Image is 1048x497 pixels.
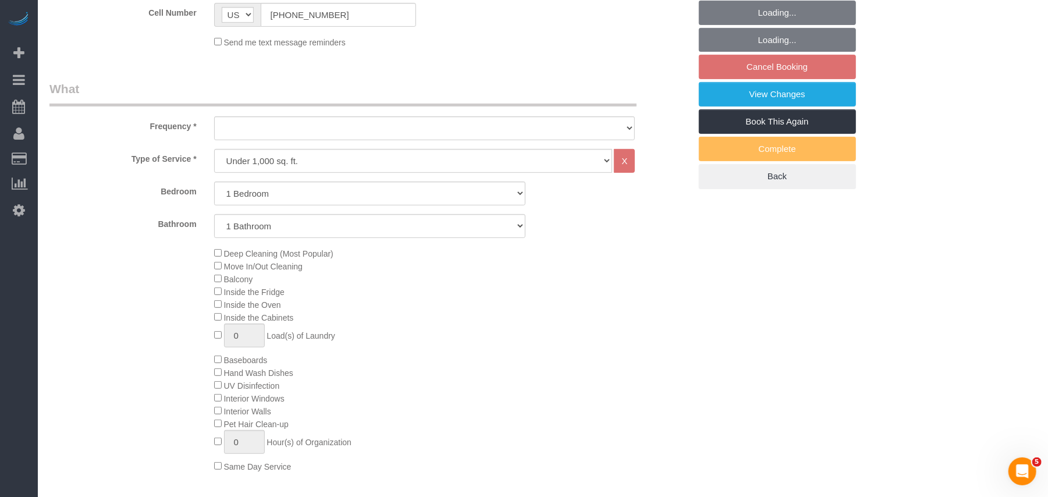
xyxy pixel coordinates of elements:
label: Frequency * [41,116,205,132]
span: Inside the Fridge [224,287,285,297]
span: Hour(s) of Organization [267,438,351,447]
span: Interior Walls [224,407,271,416]
iframe: Intercom live chat [1008,457,1036,485]
legend: What [49,80,637,106]
span: Baseboards [224,356,268,365]
span: UV Disinfection [224,381,280,390]
span: Interior Windows [224,394,285,403]
label: Type of Service * [41,149,205,165]
span: Balcony [224,275,253,284]
span: Inside the Cabinets [224,313,294,322]
a: View Changes [699,82,856,106]
span: Move In/Out Cleaning [224,262,303,271]
label: Cell Number [41,3,205,19]
label: Bedroom [41,182,205,197]
span: Hand Wash Dishes [224,368,293,378]
span: Pet Hair Clean-up [224,420,289,429]
span: Deep Cleaning (Most Popular) [224,249,333,258]
span: Send me text message reminders [224,38,346,47]
a: Back [699,164,856,189]
a: Book This Again [699,109,856,134]
input: Cell Number [261,3,416,27]
img: Automaid Logo [7,12,30,28]
span: 5 [1032,457,1042,467]
span: Same Day Service [224,462,292,471]
span: Load(s) of Laundry [267,331,335,340]
label: Bathroom [41,214,205,230]
span: Inside the Oven [224,300,281,310]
